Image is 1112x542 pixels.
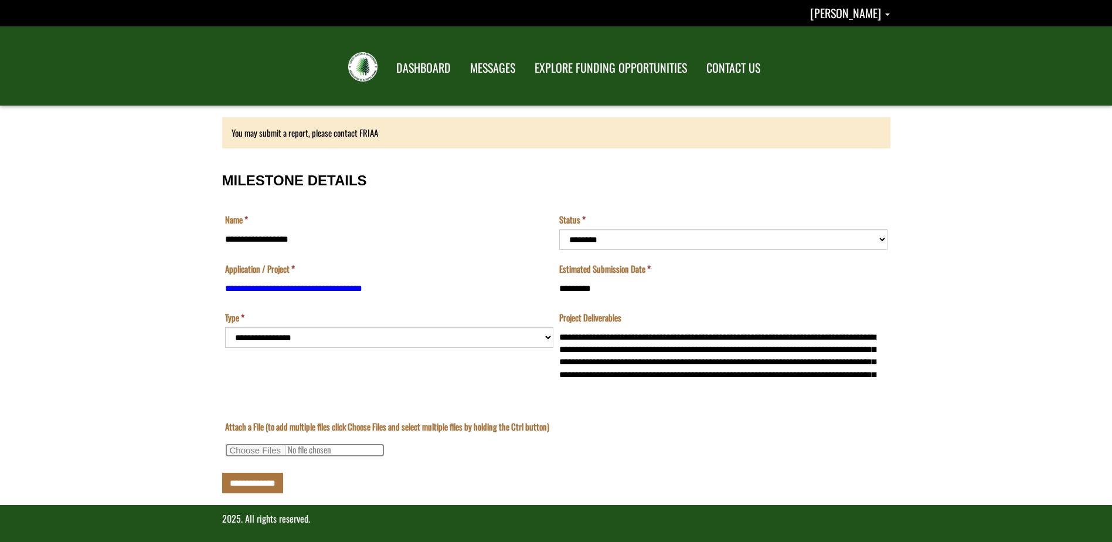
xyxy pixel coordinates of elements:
a: DASHBOARD [387,53,460,83]
span: [PERSON_NAME] [810,4,881,22]
label: Attach a File (to add multiple files click Choose Files and select multiple files by holding the ... [225,421,549,433]
span: . All rights reserved. [241,511,310,526]
a: EXPLORE FUNDING OPPORTUNITIES [526,53,696,83]
label: Project Deliverables [559,311,621,324]
label: Estimated Submission Date [559,263,651,275]
a: Nicole Marburg [810,4,890,22]
a: CONTACT US [698,53,769,83]
a: MESSAGES [461,53,524,83]
textarea: Project Deliverables [559,327,887,385]
p: 2025 [222,512,890,526]
label: Type [225,311,244,324]
nav: Main Navigation [386,50,769,83]
label: Name [225,214,248,226]
fieldset: MILESTONE DETAILS [222,161,890,397]
input: Name [225,229,553,250]
img: FRIAA Submissions Portal [348,52,378,82]
h3: MILESTONE DETAILS [222,173,890,188]
label: Status [559,214,586,226]
div: Milestone Details [222,161,890,493]
div: You may submit a report, please contact FRIAA [222,117,890,148]
input: Attach a File (to add multiple files click Choose Files and select multiple files by holding the ... [225,443,385,457]
label: Application / Project [225,263,295,275]
input: Application / Project is a required field. [225,278,553,299]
